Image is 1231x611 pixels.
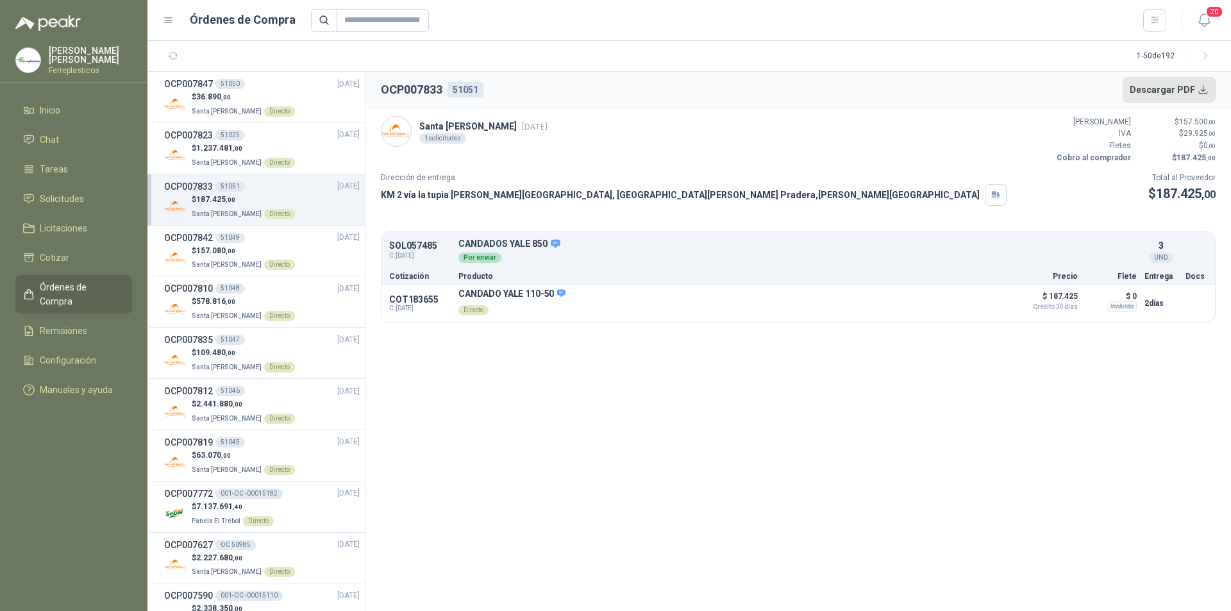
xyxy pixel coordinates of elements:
img: Company Logo [164,144,187,167]
span: ,00 [1208,130,1216,137]
a: OCP007772001-OC -00015182[DATE] Company Logo$7.137.691,40Panela El TrébolDirecto [164,487,360,527]
p: Total al Proveedor [1148,172,1216,184]
div: 51049 [215,233,245,243]
span: Santa [PERSON_NAME] [192,159,262,166]
span: [DATE] [337,78,360,90]
span: 29.925 [1184,129,1216,138]
span: Cotizar [40,251,69,265]
p: $ [192,91,295,103]
div: 51046 [215,386,245,396]
span: [DATE] [337,231,360,244]
p: IVA [1054,128,1131,140]
p: $ [192,194,295,206]
span: ,40 [233,503,242,510]
p: Entrega [1144,272,1178,280]
p: Santa [PERSON_NAME] [419,119,548,133]
div: Directo [264,158,295,168]
img: Company Logo [381,117,411,146]
span: ,00 [1206,155,1216,162]
span: Manuales y ayuda [40,383,113,397]
span: [DATE] [337,487,360,499]
span: Santa [PERSON_NAME] [192,466,262,473]
span: [DATE] [337,385,360,398]
a: OCP00782351025[DATE] Company Logo$1.237.481,00Santa [PERSON_NAME]Directo [164,128,360,169]
img: Company Logo [164,196,187,218]
div: Directo [264,414,295,424]
span: [DATE] [337,180,360,192]
span: 187.425 [1177,153,1216,162]
span: Santa [PERSON_NAME] [192,415,262,422]
a: Manuales y ayuda [15,378,132,402]
div: Por enviar [458,253,501,263]
p: $ [192,449,295,462]
span: Solicitudes [40,192,84,206]
div: Directo [264,465,295,475]
p: $ [1148,184,1216,204]
p: CANDADO YALE 110-50 [458,289,565,300]
div: 51050 [215,79,245,89]
h3: OCP007772 [164,487,213,501]
span: ,00 [233,401,242,408]
p: Precio [1014,272,1078,280]
span: ,00 [1208,119,1216,126]
a: OCP00783551047[DATE] Company Logo$109.480,00Santa [PERSON_NAME]Directo [164,333,360,373]
span: [DATE] [337,283,360,295]
a: Solicitudes [15,187,132,211]
span: 20 [1205,6,1223,18]
div: Directo [264,311,295,321]
span: Crédito 30 días [1014,304,1078,310]
div: Directo [264,106,295,117]
span: 2.441.880 [196,399,242,408]
p: 2 días [1144,296,1178,311]
button: 20 [1193,9,1216,32]
span: 578.816 [196,297,235,306]
span: [DATE] [337,539,360,551]
p: CANDADOS YALE 850 [458,239,1137,250]
a: OCP00781251046[DATE] Company Logo$2.441.880,00Santa [PERSON_NAME]Directo [164,384,360,424]
p: [PERSON_NAME] [1054,116,1131,128]
a: Chat [15,128,132,152]
a: OCP00784251049[DATE] Company Logo$157.080,00Santa [PERSON_NAME]Directo [164,231,360,271]
span: ,00 [233,555,242,562]
p: $ [192,245,295,257]
p: $ [1139,116,1216,128]
p: KM 2 vía la tupia [PERSON_NAME][GEOGRAPHIC_DATA], [GEOGRAPHIC_DATA][PERSON_NAME] Pradera , [PERSO... [381,188,980,202]
div: Directo [243,516,274,526]
div: 51051 [448,82,483,97]
span: [DATE] [337,334,360,346]
span: Remisiones [40,324,87,338]
a: Cotizar [15,246,132,270]
div: Directo [264,362,295,372]
span: Santa [PERSON_NAME] [192,108,262,115]
span: Santa [PERSON_NAME] [192,312,262,319]
h3: OCP007842 [164,231,213,245]
p: Cotización [389,272,451,280]
p: $ [192,296,295,308]
p: Ferreplasticos [49,67,132,74]
p: SOL057485 [389,241,451,251]
div: 1 - 50 de 192 [1137,46,1216,67]
p: COT183655 [389,294,451,305]
p: Dirección de entrega [381,172,1007,184]
div: 51051 [215,181,245,192]
p: $ 187.425 [1014,289,1078,310]
span: 1.237.481 [196,144,242,153]
h3: OCP007590 [164,589,213,603]
span: ,00 [221,94,231,101]
span: 2.227.680 [196,553,242,562]
a: Inicio [15,98,132,122]
img: Company Logo [164,93,187,115]
span: 0 [1203,141,1216,150]
img: Company Logo [164,246,187,269]
h3: OCP007812 [164,384,213,398]
p: $ [192,142,295,155]
span: [DATE] [337,129,360,141]
p: $ [192,501,274,513]
span: Licitaciones [40,221,87,235]
a: Tareas [15,157,132,181]
img: Company Logo [16,48,40,72]
div: UND [1149,253,1173,263]
span: ,00 [233,145,242,152]
span: [DATE] [337,590,360,602]
div: 1 solicitudes [419,133,466,144]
